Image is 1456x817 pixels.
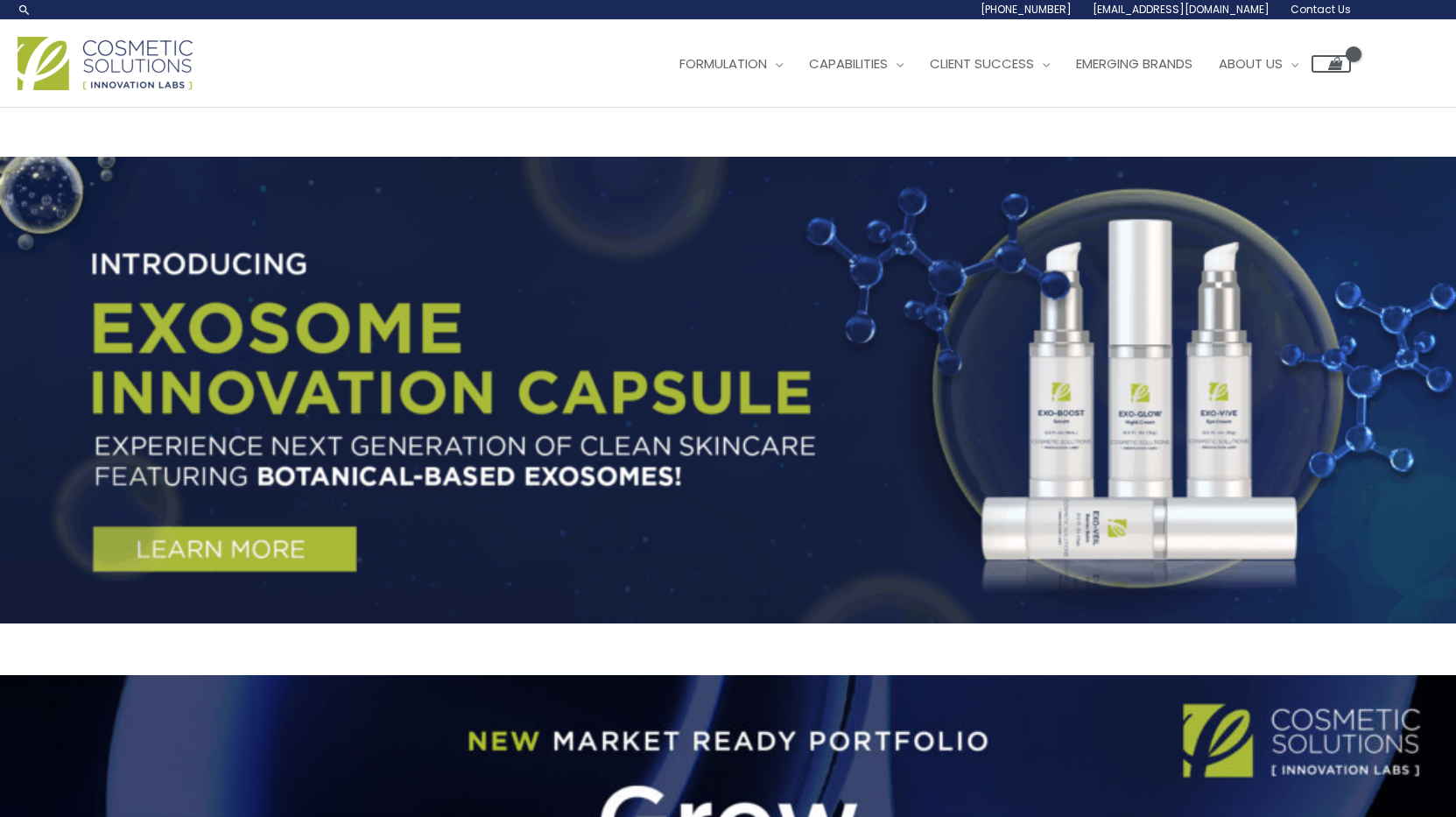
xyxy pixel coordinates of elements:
[1093,2,1270,17] span: [EMAIL_ADDRESS][DOMAIN_NAME]
[981,2,1072,17] span: [PHONE_NUMBER]
[917,38,1063,90] a: Client Success
[1291,2,1351,17] span: Contact Us
[18,3,32,17] a: Search icon link
[1063,38,1206,90] a: Emerging Brands
[1076,54,1192,73] span: Emerging Brands
[1312,55,1351,73] a: View Shopping Cart, empty
[18,37,193,90] img: Cosmetic Solutions Logo
[1206,38,1312,90] a: About Us
[796,38,917,90] a: Capabilities
[666,38,796,90] a: Formulation
[809,54,888,73] span: Capabilities
[679,54,767,73] span: Formulation
[653,38,1351,90] nav: Site Navigation
[1219,54,1283,73] span: About Us
[930,54,1034,73] span: Client Success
